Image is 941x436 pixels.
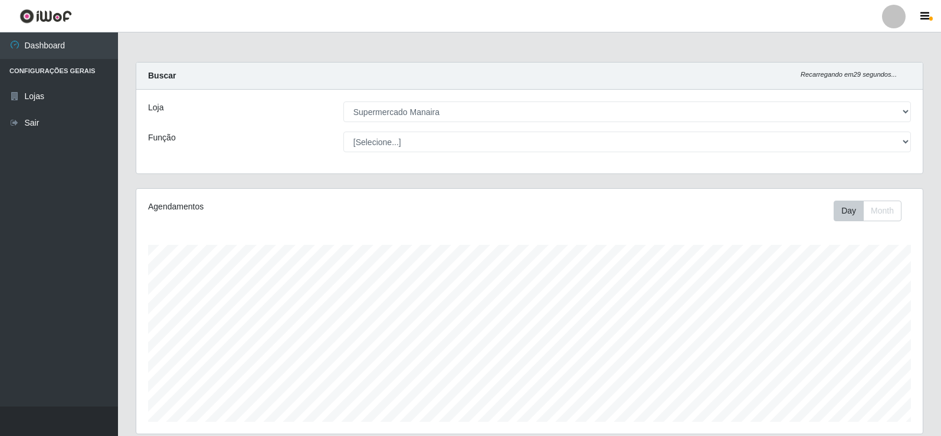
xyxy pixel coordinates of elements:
[19,9,72,24] img: CoreUI Logo
[834,201,911,221] div: Toolbar with button groups
[801,71,897,78] i: Recarregando em 29 segundos...
[834,201,901,221] div: First group
[148,101,163,114] label: Loja
[863,201,901,221] button: Month
[834,201,864,221] button: Day
[148,201,455,213] div: Agendamentos
[148,132,176,144] label: Função
[148,71,176,80] strong: Buscar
